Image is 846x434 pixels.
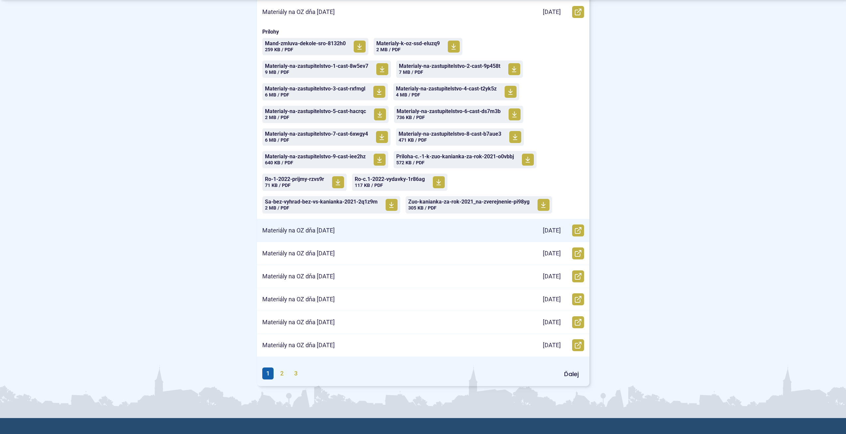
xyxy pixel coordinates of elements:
[543,273,561,280] p: [DATE]
[355,177,425,182] span: Ro-c.1-2022-vydavky-1r86ag
[262,273,335,280] p: Materiály na OZ dňa [DATE]
[397,115,425,120] span: 736 KB / PDF
[262,151,388,168] a: Materialy-na-zastupitelstvo-9-cast-iee2hz 640 KB / PDF
[265,137,289,143] span: 6 MB / PDF
[262,174,347,191] a: Ro-1-2022-prijmy-rzvs9r 71 KB / PDF
[543,8,561,16] p: [DATE]
[276,367,288,379] a: 2
[265,92,289,98] span: 6 MB / PDF
[396,128,524,146] a: Materialy-na-zastupitelstvo-8-cast-b7aue3 471 KB / PDF
[265,160,293,166] span: 640 KB / PDF
[262,106,389,123] a: Materialy-na-zastupitelstvo-5-cast-hacrqc 2 MB / PDF
[262,196,400,214] a: Sa-bez-vyhrad-bez-vs-kanianka-2021-2q1z9m 2 MB / PDF
[262,83,388,100] a: Materialy-na-zastupitelstvo-3-cast-rxfmgl 6 MB / PDF
[399,64,500,69] span: Materialy-na-zastupitelstvo-2-cast-9p458t
[374,38,462,55] a: Materialy-k-oz-ssd-eluzq9 2 MB / PDF
[396,61,523,78] a: Materialy-na-zastupitelstvo-2-cast-9p458t 7 MB / PDF
[265,64,368,69] span: Materialy-na-zastupitelstvo-1-cast-8w5ev7
[262,8,335,16] p: Materiály na OZ dňa [DATE]
[564,370,579,378] span: Ďalej
[265,205,289,211] span: 2 MB / PDF
[265,109,366,114] span: Materialy-na-zastupitelstvo-5-cast-hacrqc
[394,106,523,123] a: Materialy-na-zastupitelstvo-6-cast-ds7m3b 736 KB / PDF
[543,319,561,326] p: [DATE]
[290,367,302,379] a: 3
[376,41,440,46] span: Materialy-k-oz-ssd-eluzq9
[376,47,401,53] span: 2 MB / PDF
[265,115,289,120] span: 2 MB / PDF
[265,183,291,188] span: 71 KB / PDF
[262,38,368,55] a: Mand-zmluva-dekole-sro-8132h0 259 KB / PDF
[262,367,274,379] span: 1
[559,368,584,380] a: Ďalej
[262,61,391,78] a: Materialy-na-zastupitelstvo-1-cast-8w5ev7 9 MB / PDF
[394,151,537,168] a: Priloha-c.-1-k-zuo-kanianka-za-rok-2021-o0vbbj 572 KB / PDF
[396,86,497,91] span: Materialy-na-zastupitelstvo-4-cast-t2yk5z
[408,199,530,205] span: Zuo-kanianka-za-rok-2021_na-zverejnenie-pi98yg
[265,86,365,91] span: Materialy-na-zastupitelstvo-3-cast-rxfmgl
[265,177,324,182] span: Ro-1-2022-prijmy-rzvs9r
[543,250,561,257] p: [DATE]
[396,160,424,166] span: 572 KB / PDF
[265,154,366,159] span: Materialy-na-zastupitelstvo-9-cast-iee2hz
[543,296,561,303] p: [DATE]
[262,296,335,303] p: Materiály na OZ dňa [DATE]
[399,70,423,75] span: 7 MB / PDF
[408,205,436,211] span: 305 KB / PDF
[355,183,383,188] span: 117 KB / PDF
[399,131,501,137] span: Materialy-na-zastupitelstvo-8-cast-b7aue3
[262,29,584,35] span: Prílohy
[393,83,519,100] a: Materialy-na-zastupitelstvo-4-cast-t2yk5z 4 MB / PDF
[543,342,561,349] p: [DATE]
[265,131,368,137] span: Materialy-na-zastupitelstvo-7-cast-6xwgy4
[396,92,420,98] span: 4 MB / PDF
[262,227,335,234] p: Materiály na OZ dňa [DATE]
[262,250,335,257] p: Materiály na OZ dňa [DATE]
[262,128,391,146] a: Materialy-na-zastupitelstvo-7-cast-6xwgy4 6 MB / PDF
[543,227,561,234] p: [DATE]
[265,199,378,205] span: Sa-bez-vyhrad-bez-vs-kanianka-2021-2q1z9m
[399,137,427,143] span: 471 KB / PDF
[265,70,289,75] span: 9 MB / PDF
[262,319,335,326] p: Materiály na OZ dňa [DATE]
[406,196,552,214] a: Zuo-kanianka-za-rok-2021_na-zverejnenie-pi98yg 305 KB / PDF
[397,109,501,114] span: Materialy-na-zastupitelstvo-6-cast-ds7m3b
[262,342,335,349] p: Materiály na OZ dňa [DATE]
[265,47,293,53] span: 259 KB / PDF
[396,154,514,159] span: Priloha-c.-1-k-zuo-kanianka-za-rok-2021-o0vbbj
[265,41,346,46] span: Mand-zmluva-dekole-sro-8132h0
[352,174,447,191] a: Ro-c.1-2022-vydavky-1r86ag 117 KB / PDF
